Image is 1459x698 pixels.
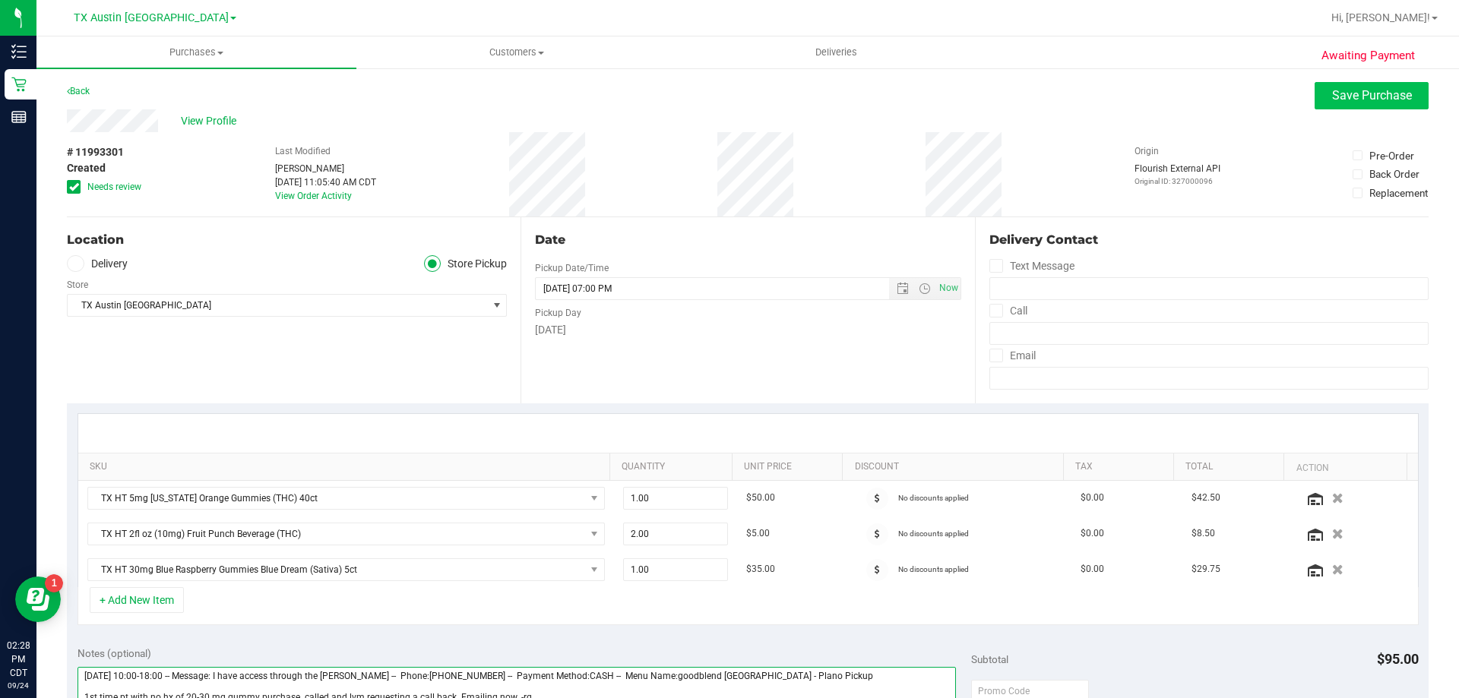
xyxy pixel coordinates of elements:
inline-svg: Reports [11,109,27,125]
span: Needs review [87,180,141,194]
span: Customers [357,46,676,59]
span: $0.00 [1081,562,1104,576]
label: Text Message [989,255,1074,277]
iframe: Resource center [15,576,61,622]
a: Discount [855,461,1058,473]
inline-svg: Inventory [11,44,27,59]
iframe: Resource center unread badge [45,574,63,592]
span: NO DATA FOUND [87,487,605,510]
span: TX HT 5mg [US_STATE] Orange Gummies (THC) 40ct [88,488,585,509]
label: Email [989,345,1036,367]
a: SKU [90,461,604,473]
span: Save Purchase [1332,88,1412,103]
span: $0.00 [1081,526,1104,541]
span: Awaiting Payment [1321,47,1415,65]
span: Purchases [36,46,356,59]
span: Open the time view [911,283,937,295]
span: No discounts applied [898,565,969,573]
div: Back Order [1369,166,1419,182]
input: 1.00 [624,559,728,580]
span: View Profile [181,113,242,129]
a: Purchases [36,36,356,68]
span: Subtotal [971,653,1008,665]
span: Deliveries [795,46,878,59]
input: Format: (999) 999-9999 [989,322,1429,345]
a: Back [67,86,90,96]
span: NO DATA FOUND [87,523,605,545]
a: Deliveries [676,36,996,68]
label: Origin [1135,144,1159,158]
div: Date [535,231,961,249]
span: No discounts applied [898,494,969,502]
div: Flourish External API [1135,162,1220,187]
a: View Order Activity [275,191,352,201]
span: # 11993301 [67,144,124,160]
span: Set Current date [935,277,961,299]
label: Pickup Date/Time [535,261,609,275]
span: select [487,295,506,316]
p: 02:28 PM CDT [7,639,30,680]
span: $42.50 [1192,491,1220,505]
span: $95.00 [1377,651,1419,667]
a: Unit Price [744,461,837,473]
input: 1.00 [624,488,728,509]
div: Replacement [1369,185,1428,201]
span: TX HT 30mg Blue Raspberry Gummies Blue Dream (Sativa) 5ct [88,559,585,580]
span: TX HT 2fl oz (10mg) Fruit Punch Beverage (THC) [88,523,585,545]
button: Save Purchase [1315,82,1429,109]
span: $35.00 [746,562,775,576]
label: Pickup Day [535,306,581,320]
div: Pre-Order [1369,148,1414,163]
p: 09/24 [7,680,30,691]
div: Delivery Contact [989,231,1429,249]
span: $0.00 [1081,491,1104,505]
span: Created [67,160,106,176]
label: Store Pickup [424,255,508,273]
span: $8.50 [1192,526,1215,541]
input: Format: (999) 999-9999 [989,277,1429,300]
a: Quantity [622,461,726,473]
label: Call [989,300,1027,322]
div: [DATE] [535,322,961,338]
inline-svg: Retail [11,77,27,92]
span: NO DATA FOUND [87,558,605,581]
span: No discounts applied [898,529,969,538]
div: [DATE] 11:05:40 AM CDT [275,175,376,189]
span: Notes (optional) [78,647,151,659]
label: Last Modified [275,144,331,158]
span: Hi, [PERSON_NAME]! [1331,11,1430,24]
button: + Add New Item [90,587,184,613]
span: Open the date view [889,283,915,295]
span: $29.75 [1192,562,1220,576]
a: Tax [1075,461,1168,473]
p: Original ID: 327000096 [1135,175,1220,187]
span: TX Austin [GEOGRAPHIC_DATA] [74,11,229,24]
div: [PERSON_NAME] [275,162,376,175]
a: Total [1185,461,1278,473]
span: $5.00 [746,526,770,541]
label: Store [67,278,88,292]
a: Customers [356,36,676,68]
input: 2.00 [624,523,728,545]
label: Delivery [67,255,128,273]
span: $50.00 [746,491,775,505]
th: Action [1283,453,1406,481]
div: Location [67,231,507,249]
span: TX Austin [GEOGRAPHIC_DATA] [68,295,487,316]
